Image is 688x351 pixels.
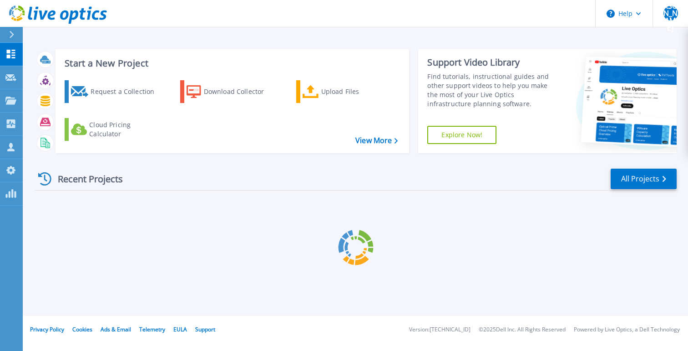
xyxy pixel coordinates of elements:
a: Ads & Email [101,325,131,333]
li: © 2025 Dell Inc. All Rights Reserved [479,327,566,333]
a: Request a Collection [65,80,166,103]
a: Cookies [72,325,92,333]
a: EULA [173,325,187,333]
a: Privacy Policy [30,325,64,333]
a: Explore Now! [427,126,496,144]
a: Upload Files [296,80,398,103]
div: Recent Projects [35,168,135,190]
li: Version: [TECHNICAL_ID] [409,327,470,333]
a: Download Collector [180,80,282,103]
li: Powered by Live Optics, a Dell Technology [574,327,680,333]
a: Telemetry [139,325,165,333]
div: Download Collector [204,83,277,101]
div: Upload Files [321,83,394,101]
div: Find tutorials, instructional guides and other support videos to help you make the most of your L... [427,72,557,108]
div: Cloud Pricing Calculator [89,120,162,139]
div: Request a Collection [91,83,163,101]
a: Cloud Pricing Calculator [65,118,166,141]
a: Support [195,325,215,333]
a: View More [355,136,398,145]
div: Support Video Library [427,57,557,68]
a: All Projects [611,169,677,189]
h3: Start a New Project [65,58,398,68]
